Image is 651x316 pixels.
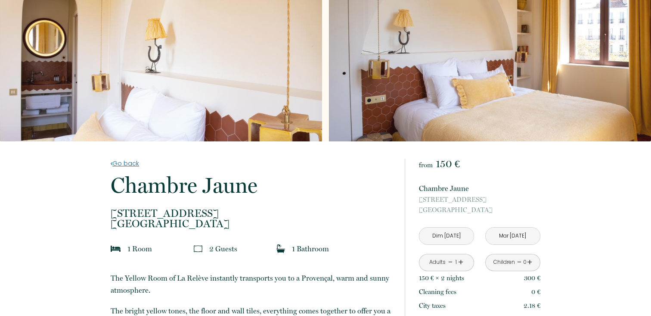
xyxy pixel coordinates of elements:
a: + [458,256,463,269]
p: Chambre Jaune [111,175,393,196]
div: 0 [523,258,527,266]
p: 300 € [524,273,540,283]
p: [GEOGRAPHIC_DATA] [111,208,393,229]
p: 0 € [531,287,540,297]
span: 150 € [436,158,460,170]
a: + [527,256,532,269]
p: 1 Room [127,243,152,255]
div: 1 [454,258,458,266]
p: [GEOGRAPHIC_DATA] [419,194,540,215]
span: s [462,274,464,282]
span: [STREET_ADDRESS] [419,194,540,205]
p: The Yellow Room of La Relève instantly transports you to a Provençal, warm and sunny atmosphere. [111,272,393,296]
a: - [448,256,453,269]
input: Check out [486,228,540,244]
span: from [419,161,433,169]
p: 2 Guest [209,243,237,255]
input: Check in [419,228,474,244]
p: 150 € × 2 night [419,273,464,283]
p: 2.18 € [524,300,540,311]
span: [STREET_ADDRESS] [111,208,393,219]
a: - [517,256,522,269]
p: City taxes [419,300,446,311]
span: s [234,244,237,253]
p: 1 Bathroom [292,243,329,255]
img: guests [194,244,202,253]
p: Cleaning fees [419,287,456,297]
p: Chambre Jaune [419,182,540,194]
div: Adults [429,258,446,266]
div: Children [493,258,515,266]
a: Go back [111,159,393,168]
